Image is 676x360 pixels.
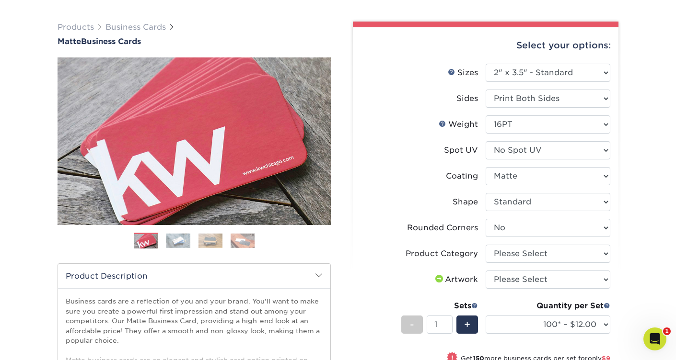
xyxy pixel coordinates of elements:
[663,327,671,335] span: 1
[410,317,414,332] span: -
[407,222,478,234] div: Rounded Corners
[2,331,82,357] iframe: Google Customer Reviews
[58,264,330,288] h2: Product Description
[361,27,611,64] div: Select your options:
[456,93,478,104] div: Sides
[166,233,190,248] img: Business Cards 02
[433,274,478,285] div: Artwork
[198,233,222,248] img: Business Cards 03
[486,300,610,312] div: Quantity per Set
[58,37,331,46] a: MatteBusiness Cards
[406,248,478,259] div: Product Category
[401,300,478,312] div: Sets
[58,37,331,46] h1: Business Cards
[134,229,158,253] img: Business Cards 01
[58,22,94,32] a: Products
[58,5,331,278] img: Matte 01
[643,327,666,350] iframe: Intercom live chat
[58,37,81,46] span: Matte
[446,170,478,182] div: Coating
[453,196,478,208] div: Shape
[231,233,255,248] img: Business Cards 04
[444,145,478,156] div: Spot UV
[105,22,166,32] a: Business Cards
[464,317,470,332] span: +
[448,67,478,79] div: Sizes
[439,119,478,130] div: Weight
